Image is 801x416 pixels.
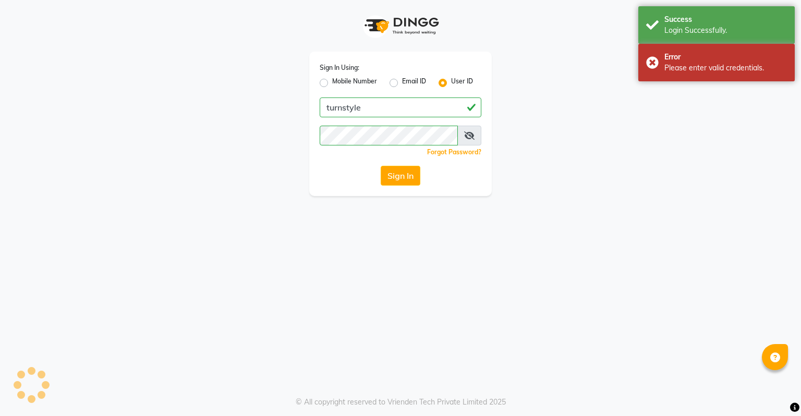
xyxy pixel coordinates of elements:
[427,148,481,156] a: Forgot Password?
[320,63,359,72] label: Sign In Using:
[381,166,420,186] button: Sign In
[320,97,481,117] input: Username
[320,126,458,145] input: Username
[664,14,787,25] div: Success
[402,77,426,89] label: Email ID
[359,10,442,41] img: logo1.svg
[664,25,787,36] div: Login Successfully.
[664,63,787,74] div: Please enter valid credentials.
[757,374,791,406] iframe: chat widget
[451,77,473,89] label: User ID
[332,77,377,89] label: Mobile Number
[664,52,787,63] div: Error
